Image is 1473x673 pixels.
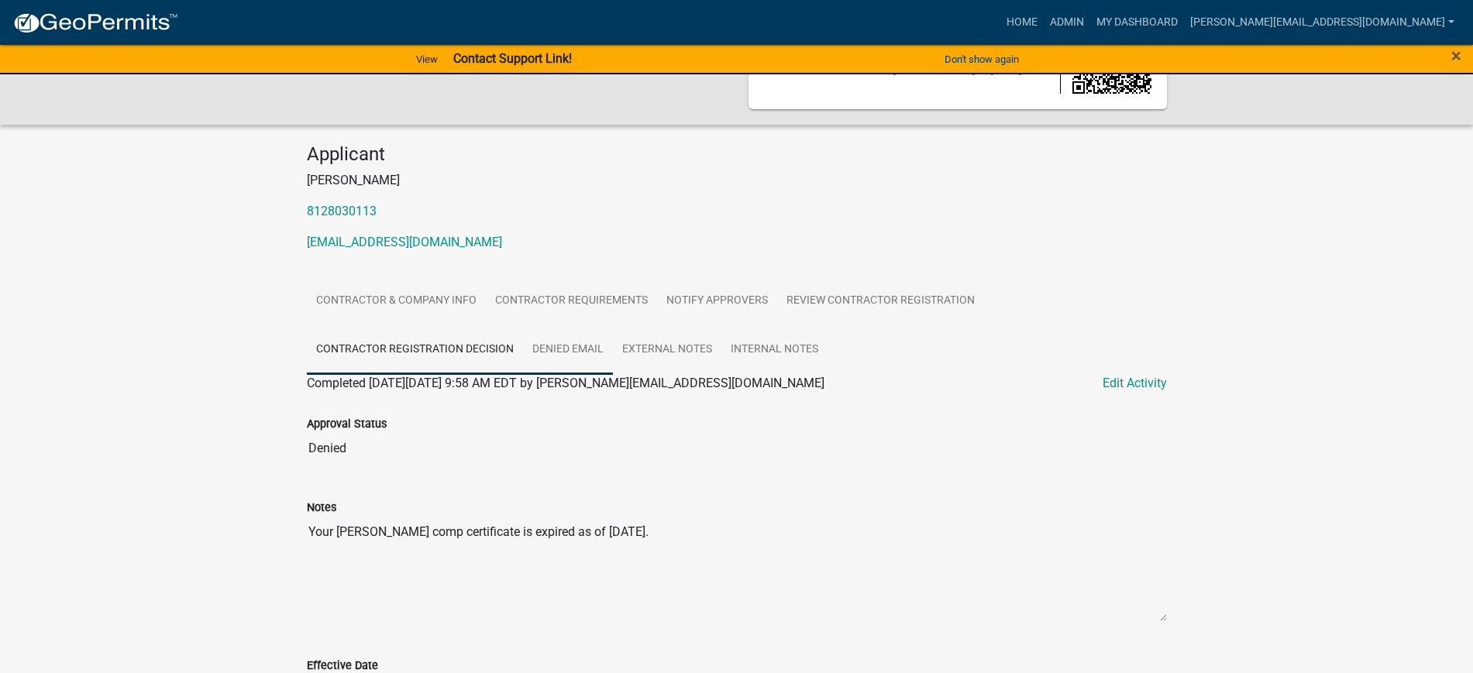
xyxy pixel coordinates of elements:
label: Approval Status [307,419,387,430]
a: [PERSON_NAME][EMAIL_ADDRESS][DOMAIN_NAME] [1184,8,1461,37]
button: Close [1451,46,1461,65]
a: Home [1000,8,1044,37]
textarea: Your [PERSON_NAME] comp certificate is expired as of [DATE]. [307,517,1167,622]
strong: Contact Support Link! [453,51,572,66]
a: Notify Approvers [657,276,777,326]
span: × [1451,45,1461,67]
a: External Notes [613,325,721,375]
a: Edit Activity [1103,374,1167,393]
h4: Applicant [307,143,1167,166]
a: Contractor Registration Decision [307,325,523,375]
button: Don't show again [938,46,1025,72]
label: Effective Date [307,661,378,671]
label: Notes [307,503,336,513]
span: Completed [DATE][DATE] 9:58 AM EDT by [PERSON_NAME][EMAIL_ADDRESS][DOMAIN_NAME] [307,376,824,390]
a: My Dashboard [1090,8,1184,37]
a: Review Contractor Registration [777,276,984,326]
a: Admin [1044,8,1090,37]
a: Internal Notes [721,325,828,375]
a: Contractor & Company Info [307,276,486,326]
a: 8128030113 [307,204,377,218]
a: [EMAIL_ADDRESS][DOMAIN_NAME] [307,235,502,249]
a: View [410,46,444,72]
p: [PERSON_NAME] [307,171,1167,190]
a: Denied Email [523,325,613,375]
a: Contractor Requirements [486,276,657,326]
